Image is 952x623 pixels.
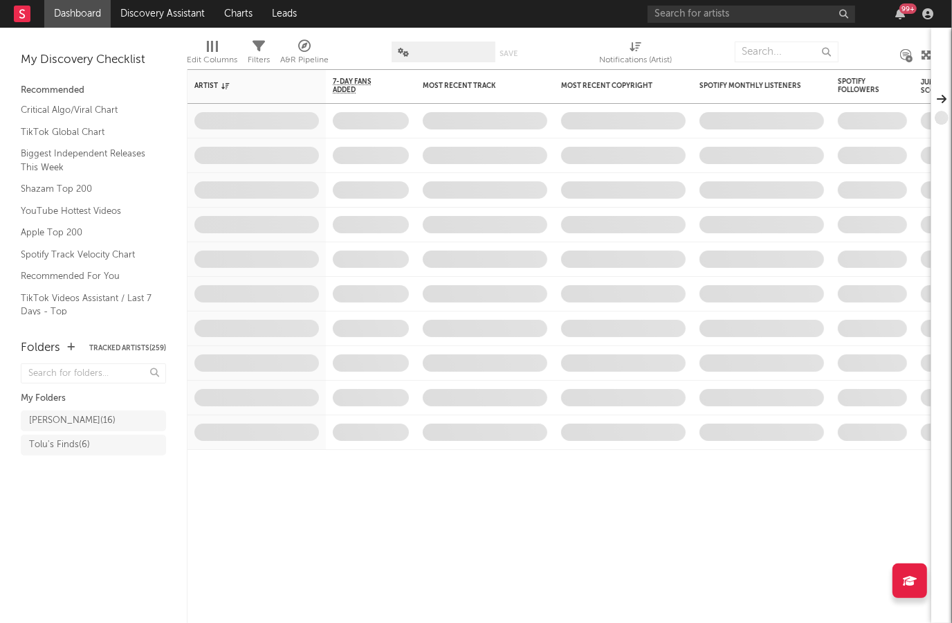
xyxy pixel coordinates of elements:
div: [PERSON_NAME] ( 16 ) [29,413,116,429]
input: Search... [735,42,839,62]
div: Artist [194,82,298,90]
div: Filters [248,52,270,69]
div: Filters [248,35,270,75]
div: Recommended [21,82,166,99]
a: Recommended For You [21,269,152,284]
a: YouTube Hottest Videos [21,204,152,219]
a: Tolu's Finds(6) [21,435,166,455]
button: 99+ [895,8,905,19]
div: Edit Columns [187,52,237,69]
div: Tolu's Finds ( 6 ) [29,437,90,453]
a: Biggest Independent Releases This Week [21,146,152,174]
input: Search for folders... [21,363,166,383]
span: 7-Day Fans Added [333,78,388,94]
div: Notifications (Artist) [599,52,672,69]
a: [PERSON_NAME](16) [21,410,166,431]
div: Folders [21,340,60,356]
div: Most Recent Copyright [561,82,665,90]
div: Spotify Followers [838,78,886,94]
a: Spotify Track Velocity Chart [21,247,152,262]
div: A&R Pipeline [280,35,329,75]
div: Notifications (Artist) [599,35,672,75]
div: My Discovery Checklist [21,52,166,69]
div: A&R Pipeline [280,52,329,69]
button: Tracked Artists(259) [89,345,166,352]
div: 99 + [899,3,917,14]
div: Edit Columns [187,35,237,75]
a: TikTok Videos Assistant / Last 7 Days - Top [21,291,152,319]
a: Apple Top 200 [21,225,152,240]
div: Most Recent Track [423,82,527,90]
a: Critical Algo/Viral Chart [21,102,152,118]
a: Shazam Top 200 [21,181,152,197]
div: Spotify Monthly Listeners [699,82,803,90]
button: Save [500,50,518,57]
input: Search for artists [648,6,855,23]
a: TikTok Global Chart [21,125,152,140]
div: My Folders [21,390,166,407]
